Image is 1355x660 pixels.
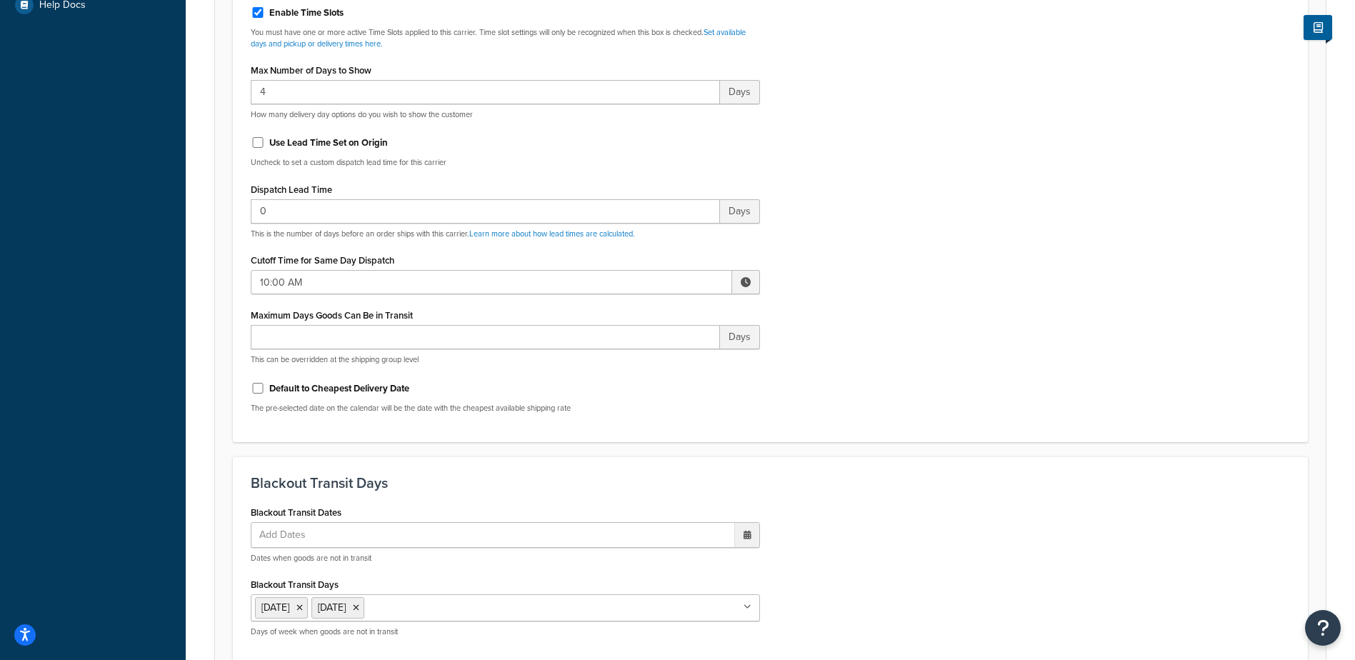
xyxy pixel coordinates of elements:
span: [DATE] [261,600,289,615]
h3: Blackout Transit Days [251,475,1290,491]
span: Days [720,199,760,224]
button: Show Help Docs [1304,15,1332,40]
a: Set available days and pickup or delivery times here. [251,26,746,49]
p: Dates when goods are not in transit [251,553,760,564]
span: Days [720,325,760,349]
p: How many delivery day options do you wish to show the customer [251,109,760,120]
p: This is the number of days before an order ships with this carrier. [251,229,760,239]
label: Blackout Transit Days [251,579,339,590]
label: Enable Time Slots [269,6,344,19]
label: Use Lead Time Set on Origin [269,136,388,149]
label: Maximum Days Goods Can Be in Transit [251,310,413,321]
p: Uncheck to set a custom dispatch lead time for this carrier [251,157,760,168]
p: You must have one or more active Time Slots applied to this carrier. Time slot settings will only... [251,27,760,49]
label: Blackout Transit Dates [251,507,341,518]
p: Days of week when goods are not in transit [251,626,760,637]
span: Add Dates [255,523,324,547]
p: This can be overridden at the shipping group level [251,354,760,365]
span: [DATE] [318,600,346,615]
p: The pre-selected date on the calendar will be the date with the cheapest available shipping rate [251,403,760,414]
span: Days [720,80,760,104]
a: Learn more about how lead times are calculated. [469,228,635,239]
button: Open Resource Center [1305,610,1341,646]
label: Default to Cheapest Delivery Date [269,382,409,395]
label: Dispatch Lead Time [251,184,332,195]
label: Cutoff Time for Same Day Dispatch [251,255,394,266]
label: Max Number of Days to Show [251,65,371,76]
